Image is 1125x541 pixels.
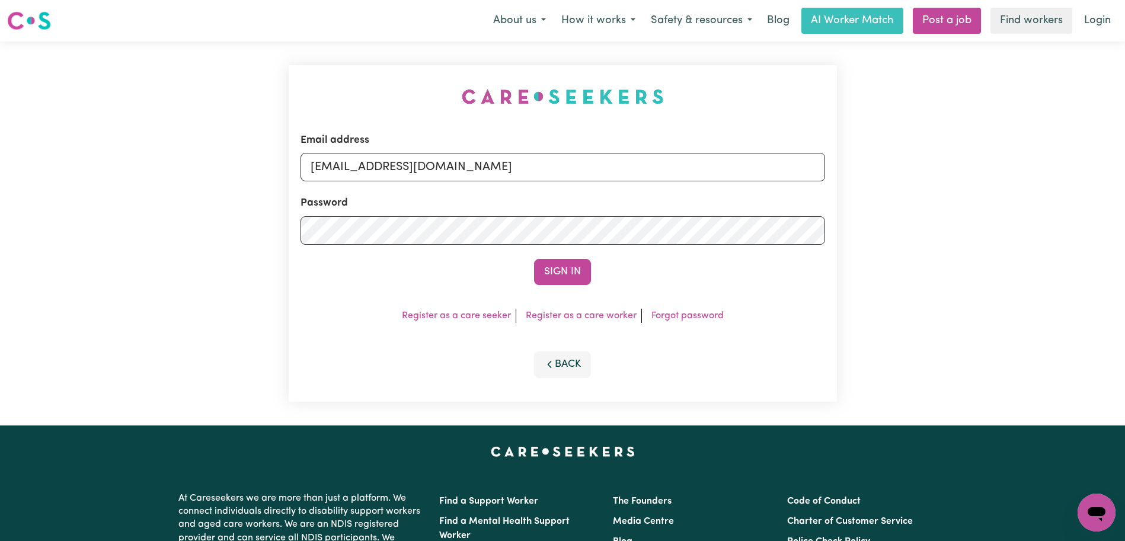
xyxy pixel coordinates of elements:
[526,311,637,321] a: Register as a care worker
[301,133,369,148] label: Email address
[760,8,797,34] a: Blog
[913,8,981,34] a: Post a job
[787,517,913,526] a: Charter of Customer Service
[439,497,538,506] a: Find a Support Worker
[613,497,672,506] a: The Founders
[613,517,674,526] a: Media Centre
[7,10,51,31] img: Careseekers logo
[402,311,511,321] a: Register as a care seeker
[301,153,825,181] input: Email address
[439,517,570,540] a: Find a Mental Health Support Worker
[801,8,903,34] a: AI Worker Match
[554,8,643,33] button: How it works
[485,8,554,33] button: About us
[491,447,635,456] a: Careseekers home page
[990,8,1072,34] a: Find workers
[1077,8,1118,34] a: Login
[301,196,348,211] label: Password
[534,259,591,285] button: Sign In
[651,311,724,321] a: Forgot password
[1078,494,1116,532] iframe: Button to launch messaging window
[787,497,861,506] a: Code of Conduct
[534,351,591,377] button: Back
[7,7,51,34] a: Careseekers logo
[643,8,760,33] button: Safety & resources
